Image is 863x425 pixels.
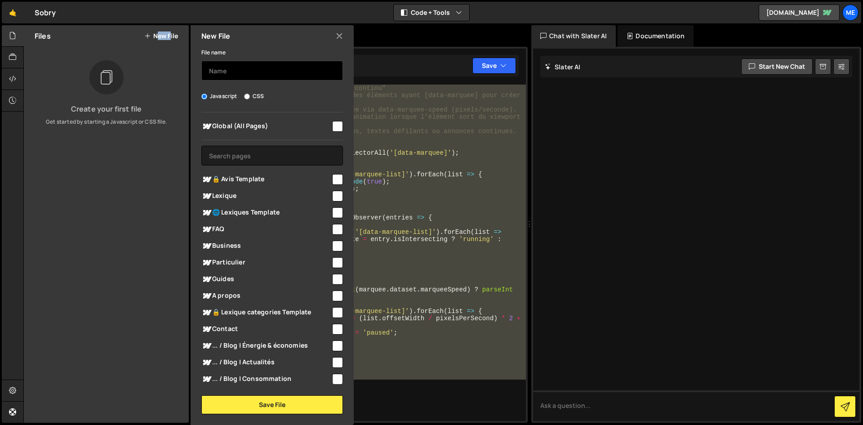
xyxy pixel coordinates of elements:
[201,307,331,318] span: 🔒 Lexique categories Template
[201,48,226,57] label: File name
[31,105,182,112] h3: Create your first file
[201,121,331,132] span: Global (All Pages)
[741,58,813,75] button: Start new chat
[201,94,207,99] input: Javascript
[35,7,56,18] div: Sobry
[201,174,331,185] span: 🔒 Avis Template
[201,191,331,201] span: Lexique
[759,4,840,21] a: [DOMAIN_NAME]
[201,291,331,301] span: A propos
[618,25,694,47] div: Documentation
[201,31,230,41] h2: New File
[2,2,24,23] a: 🤙
[35,31,51,41] h2: Files
[545,63,581,71] h2: Slater AI
[201,274,331,285] span: Guides
[842,4,859,21] a: Me
[144,32,178,40] button: New File
[394,4,469,21] button: Code + Tools
[201,395,343,414] button: Save File
[201,241,331,251] span: Business
[201,224,331,235] span: FAQ
[201,374,331,385] span: ... / Blog | Consommation
[201,324,331,335] span: Contact
[201,357,331,368] span: ... / Blog | Actualités
[201,207,331,218] span: 🌐 Lexiques Template
[201,146,343,166] input: Search pages
[244,92,264,101] label: CSS
[531,25,616,47] div: Chat with Slater AI
[472,58,516,74] button: Save
[201,257,331,268] span: Particulier
[201,92,237,101] label: Javascript
[201,340,331,351] span: ... / Blog | Énergie & économies
[201,61,343,81] input: Name
[31,118,182,126] p: Get started by starting a Javascript or CSS file.
[244,94,250,99] input: CSS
